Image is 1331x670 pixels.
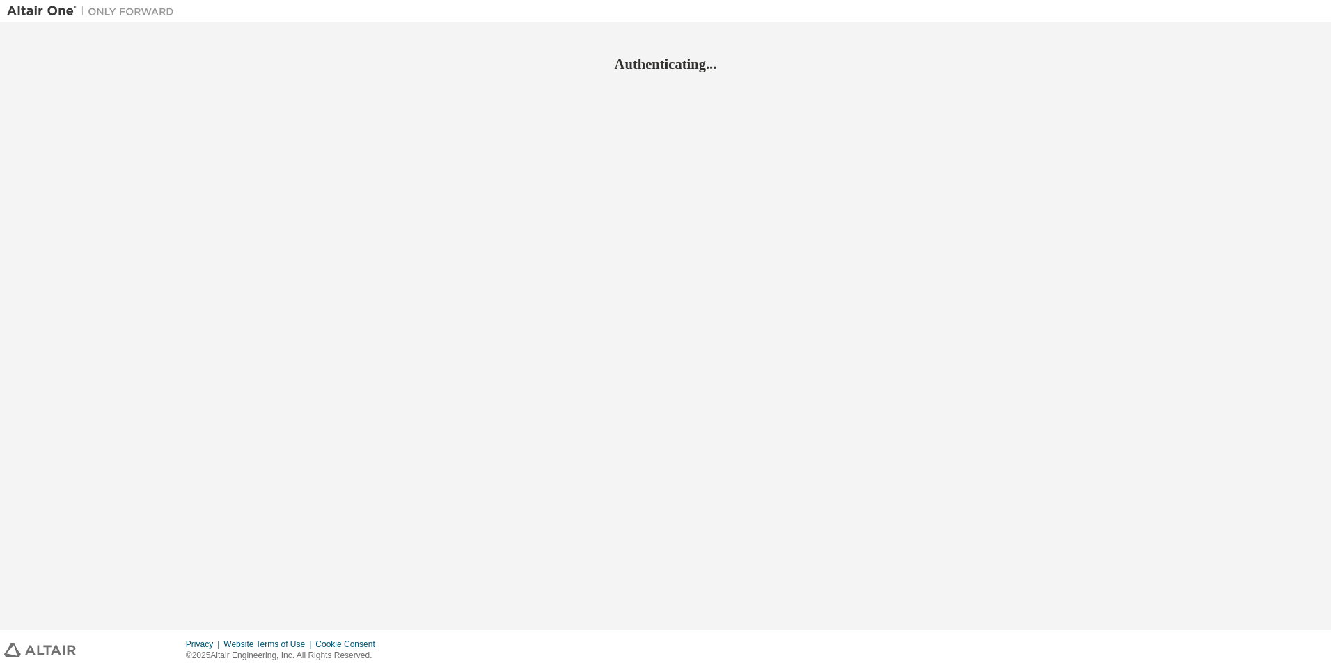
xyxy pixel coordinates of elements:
[7,4,181,18] img: Altair One
[186,650,384,662] p: © 2025 Altair Engineering, Inc. All Rights Reserved.
[7,55,1324,73] h2: Authenticating...
[223,639,315,650] div: Website Terms of Use
[4,643,76,657] img: altair_logo.svg
[315,639,383,650] div: Cookie Consent
[186,639,223,650] div: Privacy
